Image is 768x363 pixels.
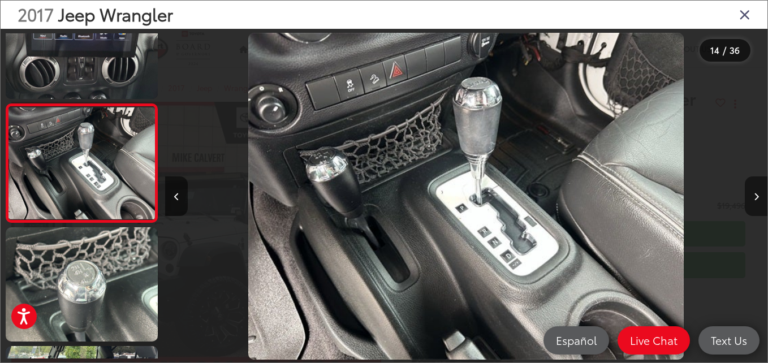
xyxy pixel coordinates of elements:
button: Next image [745,176,767,216]
span: / [722,46,727,54]
span: Español [550,333,602,347]
div: 2017 Jeep Wrangler Unlimited Sport 13 [165,33,767,360]
span: 2017 [18,2,54,26]
a: Live Chat [618,326,690,355]
span: Text Us [705,333,753,347]
span: Jeep Wrangler [58,2,173,26]
span: Live Chat [624,333,683,347]
span: 14 [710,44,719,56]
i: Close gallery [739,7,750,21]
span: 36 [730,44,740,56]
a: Español [543,326,609,355]
img: 2017 Jeep Wrangler Unlimited Sport [7,107,156,219]
img: 2017 Jeep Wrangler Unlimited Sport [4,226,159,343]
a: Text Us [698,326,760,355]
img: 2017 Jeep Wrangler Unlimited Sport [248,33,684,360]
button: Previous image [165,176,188,216]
